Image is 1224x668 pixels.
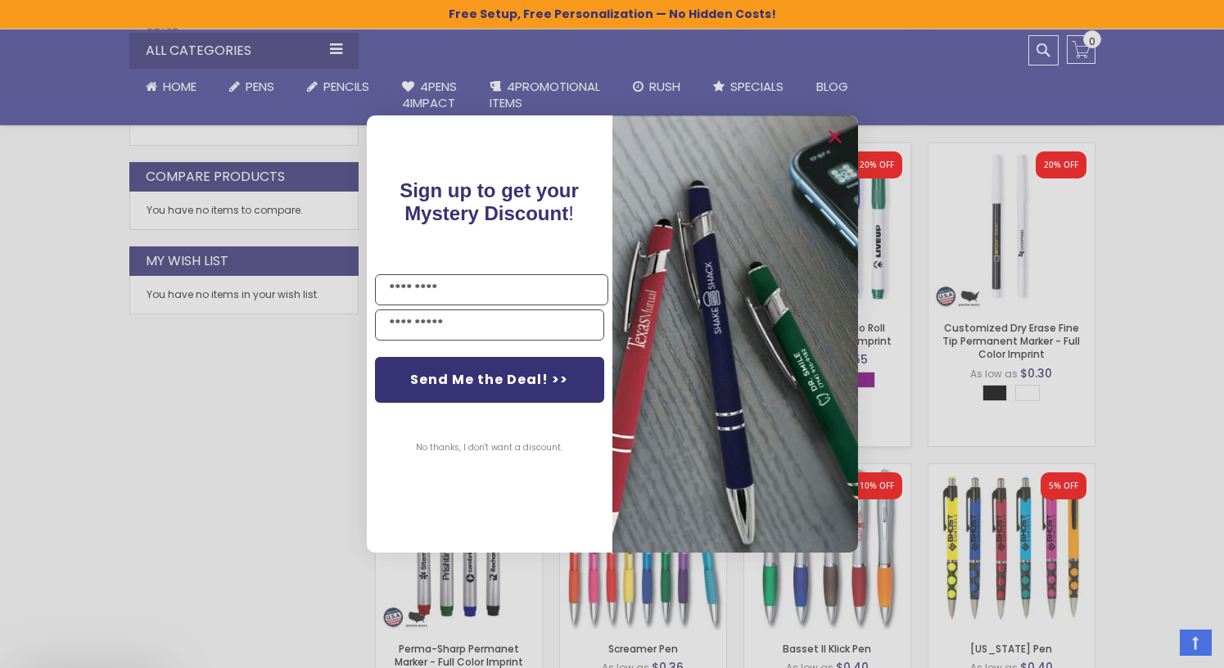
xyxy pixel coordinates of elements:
[612,115,858,552] img: pop-up-image
[408,427,571,468] button: No thanks, I don't want a discount.
[1089,624,1224,668] iframe: Google Customer Reviews
[400,179,579,224] span: Sign up to get your Mystery Discount
[375,357,604,403] button: Send Me the Deal! >>
[822,124,848,150] button: Close dialog
[400,179,579,224] span: !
